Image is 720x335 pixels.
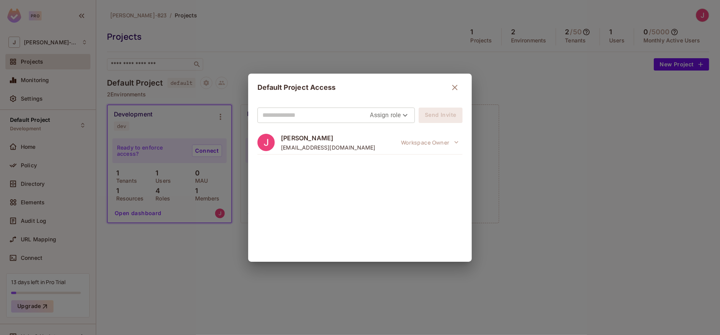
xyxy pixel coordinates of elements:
[281,134,375,142] span: [PERSON_NAME]
[257,80,462,95] div: Default Project Access
[397,135,463,150] button: Workspace Owner
[257,134,275,151] img: ACg8ocK3vir0oT5rlxIvr6XMoDlBZg7qSAKwBRHQ7rfqTwPoyDyzCw=s96-c
[397,135,463,150] span: This role was granted at the workspace level
[281,144,375,151] span: [EMAIL_ADDRESS][DOMAIN_NAME]
[370,109,410,121] div: Assign role
[419,108,462,123] button: Send Invite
